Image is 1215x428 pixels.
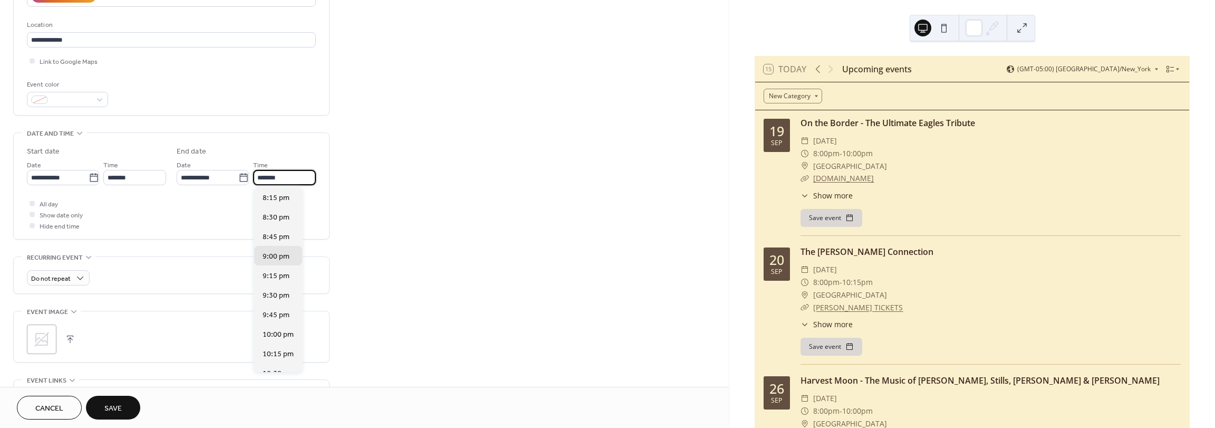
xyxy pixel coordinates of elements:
[842,147,873,160] span: 10:00pm
[813,135,837,147] span: [DATE]
[842,63,912,75] div: Upcoming events
[86,396,140,420] button: Save
[104,403,122,414] span: Save
[801,147,809,160] div: ​
[1017,66,1151,72] span: (GMT-05:00) [GEOGRAPHIC_DATA]/New_York
[103,160,118,171] span: Time
[813,263,837,276] span: [DATE]
[27,375,66,386] span: Event links
[769,253,784,267] div: 20
[263,290,290,301] span: 9:30 pm
[801,319,853,330] button: ​Show more
[801,190,853,201] button: ​Show more
[27,307,68,318] span: Event image
[801,209,862,227] button: Save event
[253,160,268,171] span: Time
[801,301,809,314] div: ​
[771,269,783,275] div: Sep
[27,20,314,31] div: Location
[813,160,887,173] span: [GEOGRAPHIC_DATA]
[840,405,842,417] span: -
[27,160,41,171] span: Date
[771,397,783,404] div: Sep
[801,405,809,417] div: ​
[263,368,294,379] span: 10:30 pm
[27,128,74,139] span: Date and time
[801,246,933,258] a: The [PERSON_NAME] Connection
[17,396,82,420] button: Cancel
[801,135,809,147] div: ​
[177,146,206,157] div: End date
[27,146,60,157] div: Start date
[769,125,784,138] div: 19
[842,276,873,289] span: 10:15pm
[801,172,809,185] div: ​
[813,319,853,330] span: Show more
[801,160,809,173] div: ​
[263,251,290,262] span: 9:00 pm
[263,193,290,204] span: 8:15 pm
[27,79,106,90] div: Event color
[35,403,63,414] span: Cancel
[813,173,874,183] a: [DOMAIN_NAME]
[263,349,294,360] span: 10:15 pm
[27,325,56,354] div: ;
[263,212,290,223] span: 8:30 pm
[263,271,290,282] span: 9:15 pm
[840,276,842,289] span: -
[801,276,809,289] div: ​
[177,160,191,171] span: Date
[842,405,873,417] span: 10:00pm
[813,190,853,201] span: Show more
[801,375,1160,386] a: Harvest Moon - The Music of [PERSON_NAME], Stills, [PERSON_NAME] & [PERSON_NAME]
[801,190,809,201] div: ​
[801,263,809,276] div: ​
[40,199,58,210] span: All day
[769,382,784,395] div: 26
[263,232,290,243] span: 8:45 pm
[813,147,840,160] span: 8:00pm
[31,273,71,285] span: Do not repeat
[813,276,840,289] span: 8:00pm
[40,210,83,221] span: Show date only
[801,392,809,405] div: ​
[813,392,837,405] span: [DATE]
[801,117,975,129] a: On the Border - The Ultimate Eagles Tribute
[771,140,783,147] div: Sep
[801,289,809,301] div: ​
[40,221,80,232] span: Hide end time
[801,319,809,330] div: ​
[263,310,290,321] span: 9:45 pm
[813,405,840,417] span: 8:00pm
[40,56,98,68] span: Link to Google Maps
[813,289,887,301] span: [GEOGRAPHIC_DATA]
[813,302,903,312] a: [PERSON_NAME] TICKETS
[263,329,294,340] span: 10:00 pm
[27,252,83,263] span: Recurring event
[801,338,862,356] button: Save event
[840,147,842,160] span: -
